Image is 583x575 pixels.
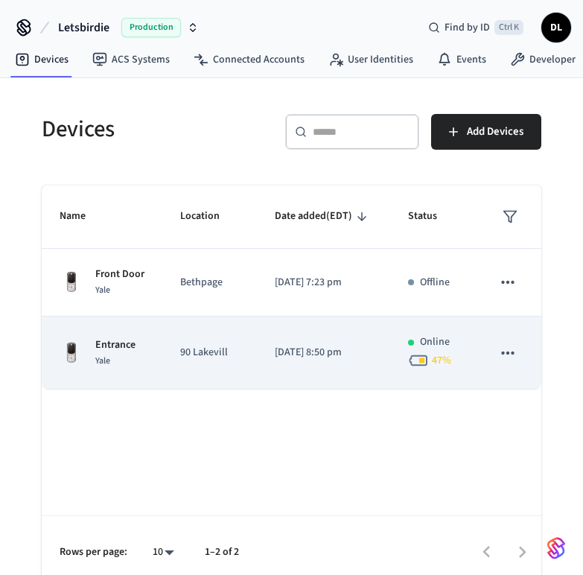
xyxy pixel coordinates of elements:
[95,337,136,353] p: Entrance
[420,334,450,350] p: Online
[416,14,535,41] div: Find by IDCtrl K
[180,345,239,360] p: 90 Lakevill
[60,270,83,294] img: Yale Assure Touchscreen Wifi Smart Lock, Satin Nickel, Front
[467,122,523,142] span: Add Devices
[541,13,571,42] button: DL
[42,114,267,144] h5: Devices
[543,14,570,41] span: DL
[432,353,451,368] span: 47 %
[494,20,523,35] span: Ctrl K
[547,536,565,560] img: SeamLogoGradient.69752ec5.svg
[95,267,144,282] p: Front Door
[60,205,105,228] span: Name
[180,205,239,228] span: Location
[316,46,425,73] a: User Identities
[275,345,372,360] p: [DATE] 8:50 pm
[445,20,490,35] span: Find by ID
[275,205,372,228] span: Date added(EDT)
[182,46,316,73] a: Connected Accounts
[60,544,127,560] p: Rows per page:
[58,19,109,36] span: Letsbirdie
[60,341,83,365] img: Yale Assure Touchscreen Wifi Smart Lock, Satin Nickel, Front
[42,185,541,390] table: sticky table
[425,46,498,73] a: Events
[205,544,239,560] p: 1–2 of 2
[431,114,541,150] button: Add Devices
[95,284,110,296] span: Yale
[95,355,110,367] span: Yale
[80,46,182,73] a: ACS Systems
[408,205,456,228] span: Status
[275,275,372,290] p: [DATE] 7:23 pm
[145,541,181,563] div: 10
[3,46,80,73] a: Devices
[121,18,181,37] span: Production
[420,275,450,290] p: Offline
[180,275,239,290] p: Bethpage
